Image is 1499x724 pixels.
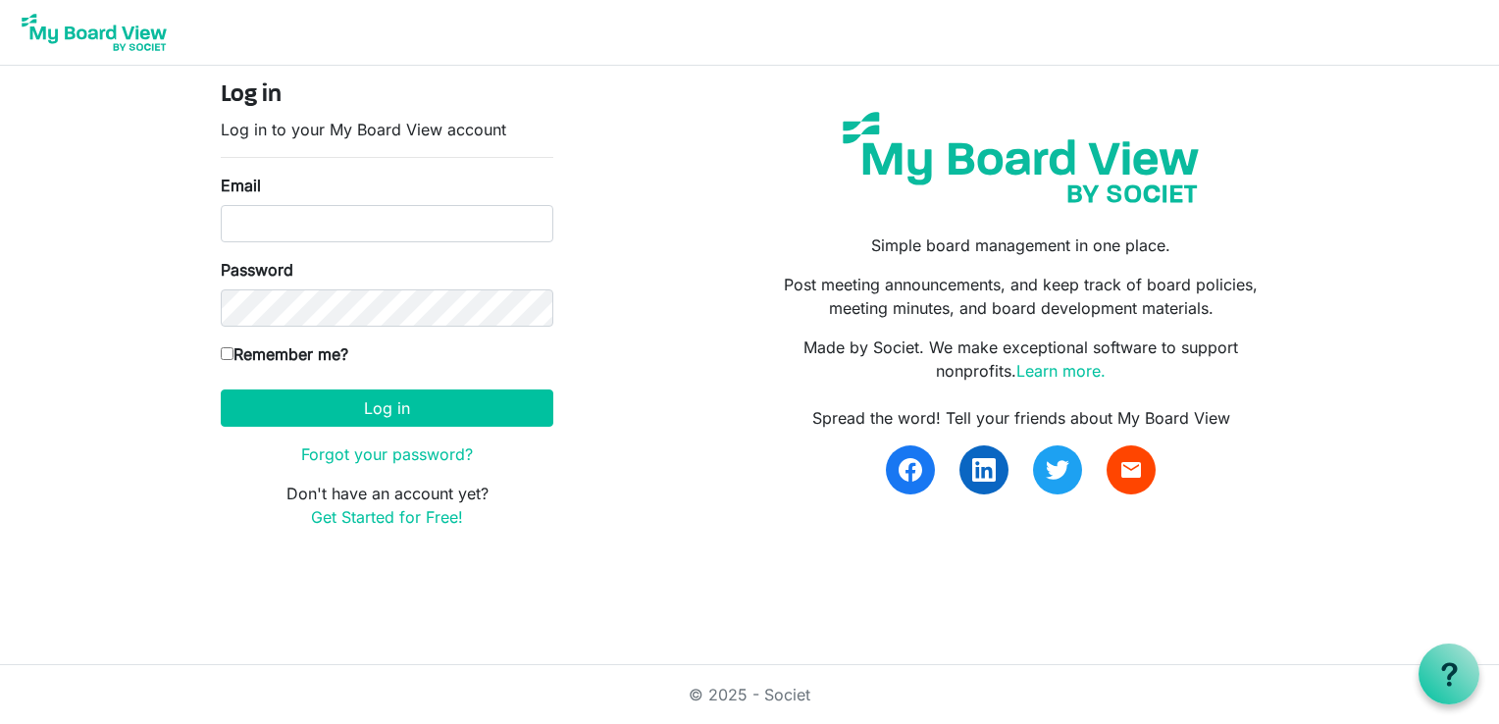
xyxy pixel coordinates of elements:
p: Post meeting announcements, and keep track of board policies, meeting minutes, and board developm... [764,273,1278,320]
p: Made by Societ. We make exceptional software to support nonprofits. [764,336,1278,383]
a: Forgot your password? [301,444,473,464]
a: Get Started for Free! [311,507,463,527]
p: Log in to your My Board View account [221,118,553,141]
a: © 2025 - Societ [689,685,810,704]
h4: Log in [221,81,553,110]
input: Remember me? [221,347,233,360]
img: My Board View Logo [16,8,173,57]
a: Learn more. [1016,361,1106,381]
button: Log in [221,389,553,427]
img: facebook.svg [899,458,922,482]
img: twitter.svg [1046,458,1069,482]
img: linkedin.svg [972,458,996,482]
p: Simple board management in one place. [764,233,1278,257]
label: Password [221,258,293,282]
span: email [1119,458,1143,482]
label: Email [221,174,261,197]
div: Spread the word! Tell your friends about My Board View [764,406,1278,430]
img: my-board-view-societ.svg [828,97,1214,218]
label: Remember me? [221,342,348,366]
a: email [1107,445,1156,494]
p: Don't have an account yet? [221,482,553,529]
